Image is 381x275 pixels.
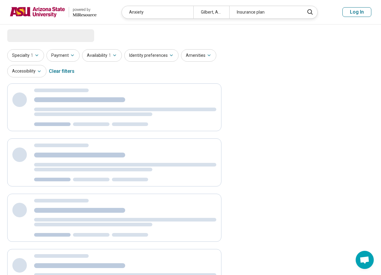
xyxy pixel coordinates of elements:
button: Availability1 [82,49,122,62]
div: Anxiety [122,6,193,18]
a: Arizona State Universitypowered by [10,5,97,19]
div: Clear filters [49,64,75,79]
span: 1 [31,52,33,59]
div: Gilbert, AZ 85296 [193,6,229,18]
button: Log In [342,7,371,17]
img: Arizona State University [10,5,65,19]
div: Open chat [356,251,374,269]
span: 1 [109,52,111,59]
button: Identity preferences [124,49,179,62]
button: Amenities [181,49,216,62]
div: Insurance plan [229,6,301,18]
button: Specialty1 [7,49,44,62]
span: Loading... [7,29,58,41]
button: Accessibility [7,65,46,77]
div: powered by [73,7,97,12]
button: Payment [46,49,80,62]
